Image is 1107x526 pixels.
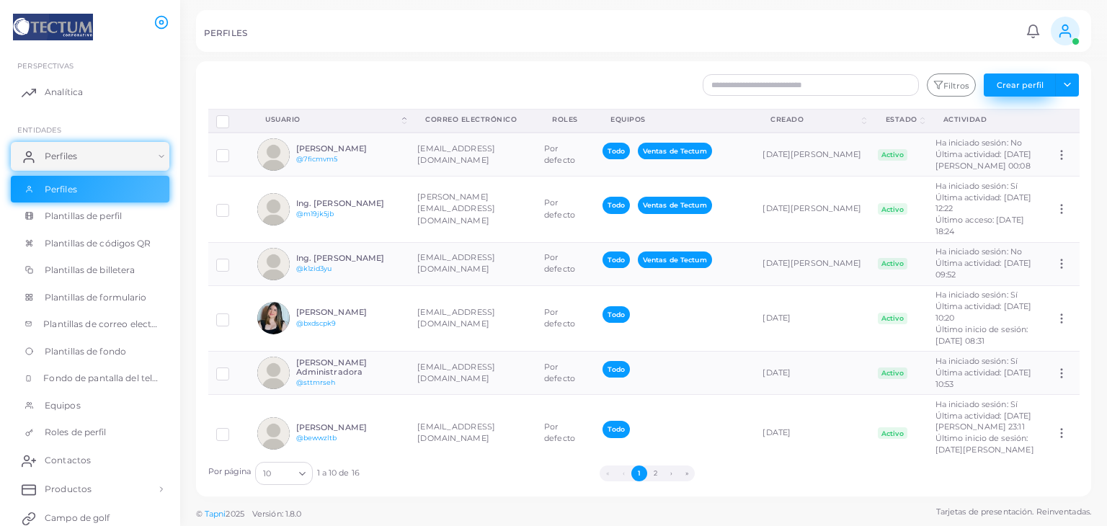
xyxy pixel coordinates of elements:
a: Plantillas de códigos QR [11,230,169,257]
font: PERSPECTIVAS [17,61,74,70]
button: Filtros [927,73,976,97]
button: Ir a la página siguiente [663,465,679,481]
font: Roles de perfil [45,427,107,437]
font: @7ficmvm5 [296,155,338,163]
font: [DATE][PERSON_NAME] [763,149,861,159]
img: logo [13,14,93,40]
font: [EMAIL_ADDRESS][DOMAIN_NAME] [417,307,495,329]
font: Contactos [45,455,91,465]
img: avatar [257,248,290,280]
font: Por defecto [544,422,575,443]
font: [EMAIL_ADDRESS][DOMAIN_NAME] [417,252,495,274]
font: Todo [608,425,624,433]
font: [DATE] [763,428,791,438]
font: Última actividad: [DATE] 10:53 [935,367,1032,389]
a: @bxdscpk9 [296,319,337,327]
font: [DATE] [763,367,791,378]
font: Ing. [PERSON_NAME] [296,253,385,263]
a: Fondo de pantalla del teléfono [11,365,169,392]
a: @bewwzltb [296,434,337,442]
font: [PERSON_NAME] [296,307,367,317]
a: @m19jk5jb [296,210,334,218]
a: Roles de perfil [11,419,169,446]
font: [EMAIL_ADDRESS][DOMAIN_NAME] [417,143,495,165]
font: Activo [881,314,904,322]
font: Crear perfil [997,80,1044,90]
font: Ing. [PERSON_NAME] [296,198,385,208]
font: Todo [608,256,624,264]
font: 2 [654,469,657,477]
font: Por defecto [544,252,575,274]
font: PERFILES [204,28,247,38]
input: Buscar opción [272,465,293,481]
font: Perfiles [45,151,77,161]
font: Última actividad: [DATE][PERSON_NAME] 00:08 [935,149,1032,171]
font: Versión: 1.8.0 [252,509,302,519]
th: Acción [1047,109,1079,133]
font: [EMAIL_ADDRESS][DOMAIN_NAME] [417,362,495,383]
img: avatar [257,138,290,171]
font: Ventas de Tectum [643,201,707,209]
a: Plantillas de fondo [11,338,169,365]
font: Activo [881,259,904,267]
a: Perfiles [11,176,169,203]
font: Por página [208,466,252,476]
font: Última actividad: [DATE][PERSON_NAME] 23:11 [935,411,1032,432]
a: Analítica [11,78,169,107]
font: › [670,469,672,477]
font: Perfiles [45,184,77,195]
a: Plantillas de perfil [11,202,169,230]
font: Analítica [45,86,83,97]
font: Plantillas de correo electrónico [43,318,180,329]
a: Plantillas de billetera [11,257,169,284]
font: Última actividad: [DATE] 09:52 [935,258,1032,280]
a: Productos [11,475,169,504]
a: @k1zid3yu [296,264,332,272]
font: Productos [45,483,92,494]
font: Último inicio de sesión: [DATE] 08:31 [935,324,1028,346]
font: [DATE][PERSON_NAME] [763,258,861,268]
font: Ventas de Tectum [643,147,707,155]
a: Plantillas de formulario [11,284,169,311]
font: 2025 [226,509,244,519]
img: avatar [257,417,290,450]
font: Equipos [610,115,646,123]
font: Filtros [943,81,969,91]
font: Plantillas de códigos QR [45,238,151,249]
font: 1 [638,469,641,477]
a: @sttmrseh [296,378,336,386]
font: Todo [608,365,624,373]
img: avatar [257,357,290,389]
font: Estado [886,115,917,123]
font: Plantillas de billetera [45,264,135,275]
a: Tapni [205,509,226,519]
font: Plantillas de fondo [45,346,126,357]
font: Todo [608,311,624,318]
ul: Paginación [360,465,935,481]
font: Campo de golf [45,512,110,523]
font: Ha iniciado sesión: No [935,246,1022,257]
font: 1 a 10 de 16 [317,468,360,478]
font: Creado [770,115,804,123]
font: Por defecto [544,362,575,383]
a: Perfiles [11,142,169,171]
font: Ha iniciado sesión: Sí [935,181,1018,191]
img: avatar [257,193,290,226]
font: Fondo de pantalla del teléfono [43,373,177,383]
font: Por defecto [544,143,575,165]
font: Último inicio de sesión: [DATE][PERSON_NAME] 12:26 [935,433,1034,466]
font: © [196,509,203,519]
font: 10 [263,468,271,478]
a: Plantillas de correo electrónico [11,311,169,338]
font: Usuario [265,115,301,123]
font: Activo [881,205,904,213]
font: [PERSON_NAME] Administradora [296,357,367,377]
font: Activo [881,429,904,437]
font: Por defecto [544,307,575,329]
font: Plantillas de formulario [45,292,147,303]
